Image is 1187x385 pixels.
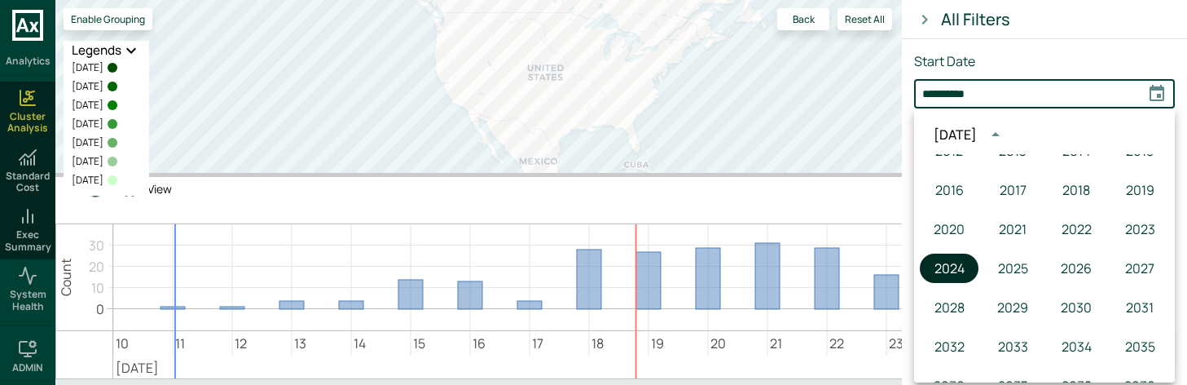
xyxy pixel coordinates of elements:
button: 2028 [920,293,978,322]
span: [DATE] [72,117,103,131]
div: 10 [113,331,173,356]
span: [DATE] [72,60,103,75]
button: 2026 [1047,254,1106,283]
div: 17 [530,331,589,356]
span: Cluster Analysis [3,111,52,135]
button: Back [777,8,829,30]
div: Count [56,224,76,330]
button: 2034 [1047,332,1106,361]
button: 2030 [1047,293,1106,322]
div: All Filters [941,7,1010,33]
span: [DATE] [72,98,103,113]
div: 30 [48,236,104,255]
div: 10 [48,278,104,298]
div: Time: Monday, August 11th 2025, 0:44:45 [174,224,176,380]
span: [DATE] [72,79,103,94]
button: Reset All [837,8,892,30]
button: 2032 [920,332,978,361]
div: 18 [589,331,648,356]
div: 14 [351,331,411,356]
div: 13 [292,331,351,356]
button: 2022 [1047,215,1106,244]
span: [DATE] [72,154,103,169]
div: 15 [411,331,470,356]
div: 16 [470,331,530,356]
div: 22 [827,331,886,356]
button: 2029 [983,293,1042,322]
button: 2018 [1047,175,1106,205]
button: 2020 [920,215,978,244]
span: Standard Cost [3,170,52,194]
button: 2023 [1110,215,1169,244]
button: 2016 [920,175,978,205]
button: Enable Grouping [64,8,152,30]
div: [DATE] [116,358,159,378]
span: [DATE] [72,173,103,188]
button: 2017 [983,175,1042,205]
button: 2025 [983,254,1042,283]
button: 2033 [983,332,1042,361]
h6: ADMIN [12,362,43,374]
div: 23 [886,331,946,356]
div: 0 [48,299,104,319]
button: 2019 [1110,175,1169,205]
span: System Health [3,289,52,312]
button: year view is open, switch to calendar view [982,121,1009,148]
h6: Analytics [6,55,51,67]
button: 2024 [920,254,978,283]
button: 2021 [983,215,1042,244]
button: 2027 [1110,254,1169,283]
button: 2035 [1110,332,1169,361]
div: 19 [648,331,708,356]
div: 20 [48,257,104,277]
span: Exec Summary [3,229,52,253]
h2: Legends [72,41,121,60]
div: 21 [767,331,827,356]
button: Choose date, selected date is Oct 1, 2024 [1141,77,1173,110]
div: 12 [232,331,292,356]
div: [DATE] [934,125,977,144]
span: [DATE] [72,135,103,150]
div: Start Date [914,51,1175,71]
div: 11 [173,331,232,356]
div: 20 [708,331,767,356]
button: 2031 [1110,293,1169,322]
